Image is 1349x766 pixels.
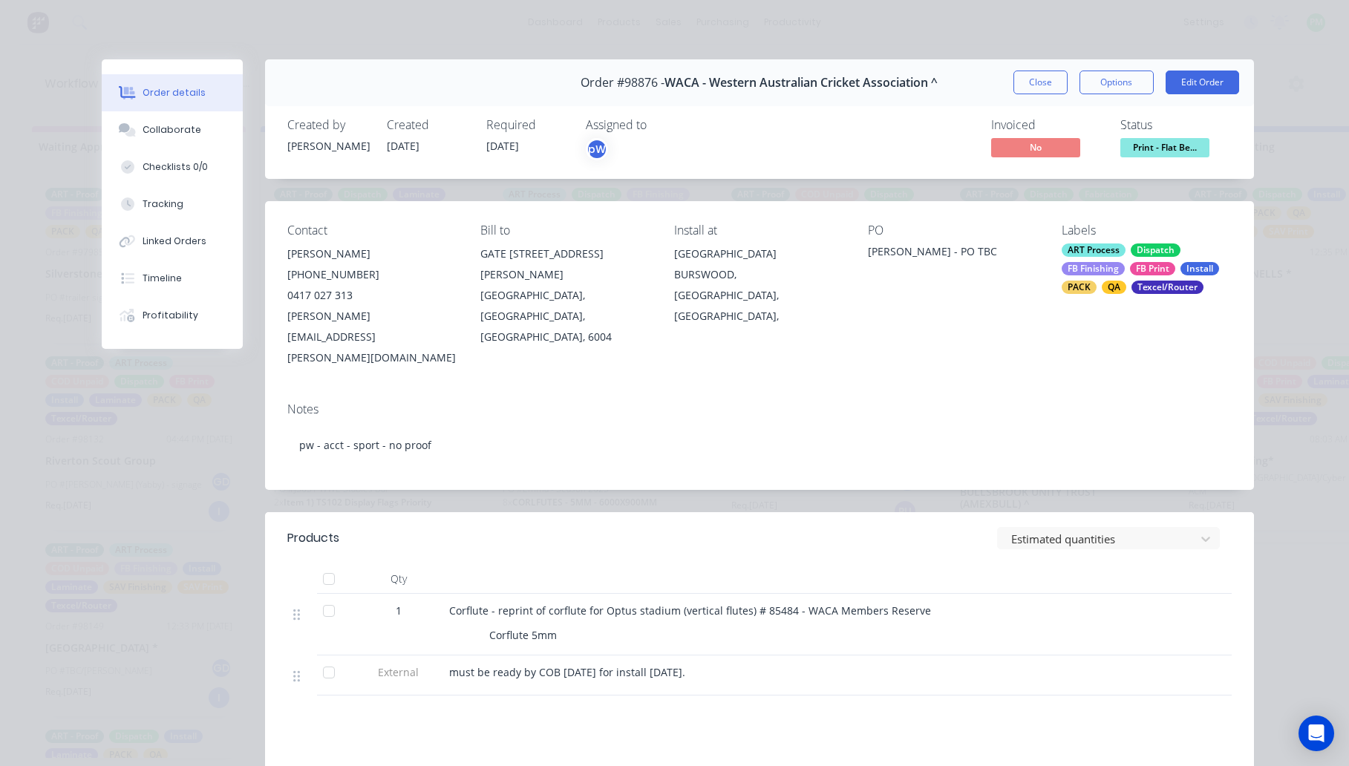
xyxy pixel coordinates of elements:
div: Created [387,118,468,132]
div: Timeline [143,272,182,285]
div: GATE [STREET_ADDRESS][PERSON_NAME][GEOGRAPHIC_DATA], [GEOGRAPHIC_DATA], [GEOGRAPHIC_DATA], 6004 [480,243,650,347]
span: No [991,138,1080,157]
div: Status [1120,118,1232,132]
button: Linked Orders [102,223,243,260]
div: 0417 027 313 [287,285,457,306]
div: Linked Orders [143,235,206,248]
button: Order details [102,74,243,111]
div: [PERSON_NAME] - PO TBC [868,243,1038,264]
span: WACA - Western Australian Cricket Association ^ [664,76,938,90]
div: PO [868,223,1038,238]
div: Contact [287,223,457,238]
span: Order #98876 - [581,76,664,90]
div: [PHONE_NUMBER] [287,264,457,285]
div: Texcel/Router [1131,281,1203,294]
span: must be ready by COB [DATE] for install [DATE]. [449,665,685,679]
button: pW [586,138,608,160]
div: Required [486,118,568,132]
span: [DATE] [387,139,419,153]
div: [PERSON_NAME] [287,243,457,264]
div: PACK [1062,281,1097,294]
div: Assigned to [586,118,734,132]
div: Invoiced [991,118,1103,132]
span: [DATE] [486,139,519,153]
button: Options [1079,71,1154,94]
div: Order details [143,86,206,99]
div: Qty [354,564,443,594]
div: Labels [1062,223,1232,238]
div: Checklists 0/0 [143,160,208,174]
div: pw - acct - sport - no proof [287,422,1232,468]
div: Tracking [143,197,183,211]
div: Install at [674,223,844,238]
div: Collaborate [143,123,201,137]
div: [GEOGRAPHIC_DATA], [GEOGRAPHIC_DATA], [GEOGRAPHIC_DATA], 6004 [480,285,650,347]
div: BURSWOOD, [GEOGRAPHIC_DATA], [GEOGRAPHIC_DATA], [674,264,844,327]
div: Bill to [480,223,650,238]
button: Print - Flat Be... [1120,138,1209,160]
div: GATE [STREET_ADDRESS][PERSON_NAME] [480,243,650,285]
button: Edit Order [1166,71,1239,94]
div: ART Process [1062,243,1126,257]
span: 1 [396,603,402,618]
div: [PERSON_NAME] [287,138,369,154]
div: Products [287,529,339,547]
div: QA [1102,281,1126,294]
button: Collaborate [102,111,243,148]
div: FB Finishing [1062,262,1125,275]
div: Corflute 5mm [483,624,563,646]
div: Created by [287,118,369,132]
span: Corflute - reprint of corflute for Optus stadium (vertical flutes) # 85484 - WACA Members Reserve [449,603,931,618]
div: [PERSON_NAME][EMAIL_ADDRESS][PERSON_NAME][DOMAIN_NAME] [287,306,457,368]
button: Checklists 0/0 [102,148,243,186]
div: [GEOGRAPHIC_DATA] [674,243,844,264]
div: FB Print [1130,262,1175,275]
div: Open Intercom Messenger [1299,716,1334,751]
div: [PERSON_NAME][PHONE_NUMBER]0417 027 313[PERSON_NAME][EMAIL_ADDRESS][PERSON_NAME][DOMAIN_NAME] [287,243,457,368]
div: Install [1180,262,1219,275]
div: Dispatch [1131,243,1180,257]
span: Print - Flat Be... [1120,138,1209,157]
button: Timeline [102,260,243,297]
button: Close [1013,71,1068,94]
button: Tracking [102,186,243,223]
div: [GEOGRAPHIC_DATA]BURSWOOD, [GEOGRAPHIC_DATA], [GEOGRAPHIC_DATA], [674,243,844,327]
button: Profitability [102,297,243,334]
div: Notes [287,402,1232,416]
div: Profitability [143,309,198,322]
span: External [360,664,437,680]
